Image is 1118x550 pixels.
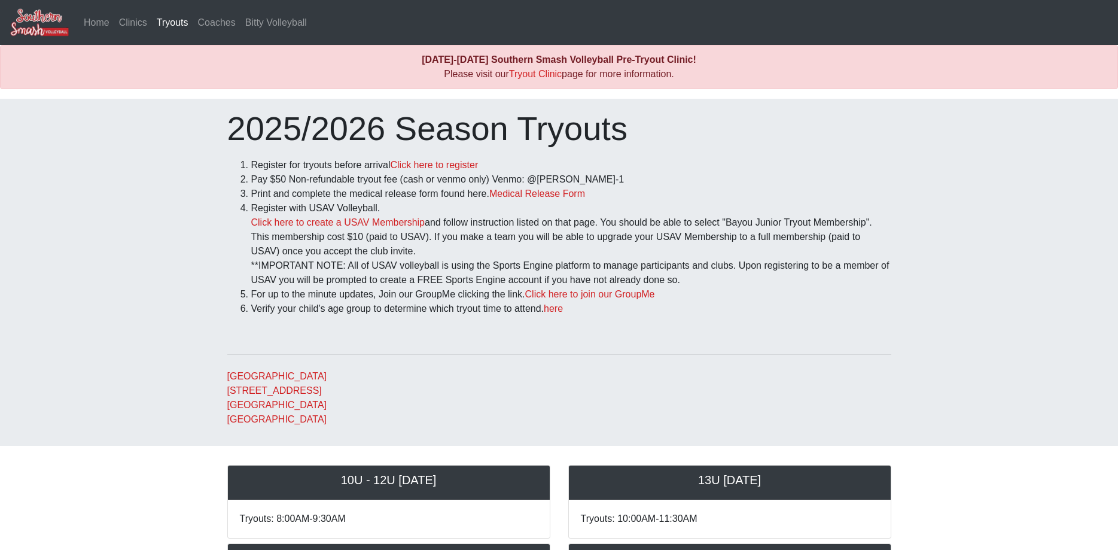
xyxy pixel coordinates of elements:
[251,158,891,172] li: Register for tryouts before arrival
[240,512,538,526] p: Tryouts: 8:00AM-9:30AM
[251,302,891,316] li: Verify your child's age group to determine which tryout time to attend.
[240,473,538,487] h5: 10U - 12U [DATE]
[251,201,891,287] li: Register with USAV Volleyball. and follow instruction listed on that page. You should be able to ...
[251,172,891,187] li: Pay $50 Non-refundable tryout fee (cash or venmo only) Venmo: @[PERSON_NAME]-1
[544,303,563,314] a: here
[581,512,879,526] p: Tryouts: 10:00AM-11:30AM
[581,473,879,487] h5: 13U [DATE]
[79,11,114,35] a: Home
[525,289,655,299] a: Click here to join our GroupMe
[227,108,891,148] h1: 2025/2026 Season Tryouts
[251,187,891,201] li: Print and complete the medical release form found here.
[251,287,891,302] li: For up to the minute updates, Join our GroupMe clicking the link.
[240,11,312,35] a: Bitty Volleyball
[193,11,240,35] a: Coaches
[152,11,193,35] a: Tryouts
[227,371,327,424] a: [GEOGRAPHIC_DATA][STREET_ADDRESS][GEOGRAPHIC_DATA][GEOGRAPHIC_DATA]
[10,8,69,37] img: Southern Smash Volleyball
[251,217,425,227] a: Click here to create a USAV Membership
[114,11,152,35] a: Clinics
[509,69,562,79] a: Tryout Clinic
[390,160,478,170] a: Click here to register
[422,54,696,65] b: [DATE]-[DATE] Southern Smash Volleyball Pre-Tryout Clinic!
[489,189,585,199] a: Medical Release Form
